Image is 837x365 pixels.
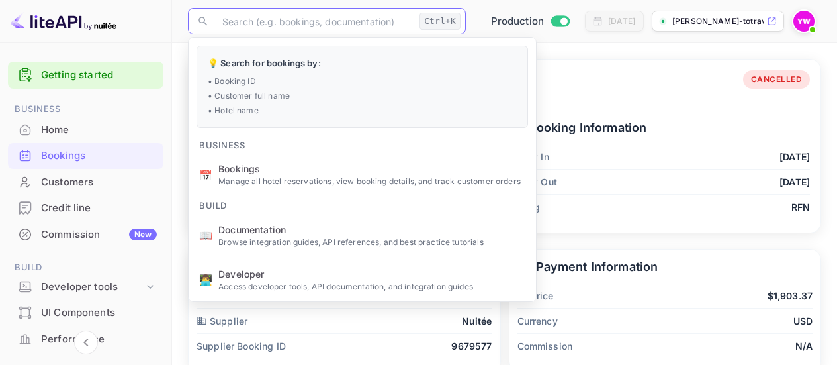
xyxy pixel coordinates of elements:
p: Nuitée [462,314,492,328]
a: Getting started [41,68,157,83]
a: CommissionNew [8,222,163,246]
div: Bookings [41,148,157,164]
div: [DATE] [608,15,635,27]
p: [DATE] [779,150,810,164]
p: N/A [795,339,813,353]
a: Bookings [8,143,163,168]
a: Credit line [8,195,163,220]
span: Build [189,192,238,213]
div: Customers [8,170,163,195]
a: UI Components [8,300,163,325]
span: Business [8,102,163,117]
p: 💡 Search for bookings by: [208,57,517,70]
div: CommissionNew [8,222,163,248]
span: Production [491,14,545,29]
div: Developer tools [8,276,163,299]
p: • Customer full name [208,90,517,102]
p: Manage all hotel reservations, view booking details, and track customer orders [218,176,525,187]
p: Supplier [197,314,247,328]
p: Supplier Booking ID [197,339,286,353]
p: [PERSON_NAME]-totravel... [672,15,764,27]
div: Customers [41,175,157,190]
div: Performance [8,327,163,352]
span: Business [189,132,255,153]
p: 9679577 [451,339,492,353]
p: $1,903.37 [768,289,813,303]
div: UI Components [8,300,163,326]
p: 📖 [199,227,212,243]
div: Home [8,117,163,143]
div: Credit line [8,195,163,221]
a: Customers [8,170,163,194]
div: Switch to Sandbox mode [486,14,575,29]
button: Collapse navigation [74,331,98,354]
div: Performance [41,332,157,347]
div: Developer tools [41,280,144,295]
img: Yahav Winkler [793,11,815,32]
img: LiteAPI logo [11,11,116,32]
div: Credit line [41,201,157,216]
p: 👨‍💻 [199,272,212,287]
span: Bookings [218,162,525,176]
span: CANCELLED [743,74,811,85]
div: Ctrl+K [419,13,461,30]
p: Commission [517,339,573,353]
a: Home [8,117,163,142]
div: Getting started [8,62,163,89]
input: Search (e.g. bookings, documentation) [214,8,414,34]
div: Commission [41,227,157,242]
p: Currency [517,314,558,328]
span: Documentation [218,223,525,236]
p: [DATE] [779,175,810,189]
div: New [129,229,157,240]
p: Booking Information [510,119,811,136]
div: Bookings [8,143,163,169]
a: Performance [8,327,163,351]
p: Payment Information [517,258,813,276]
p: 📅 [199,167,212,183]
div: Home [41,123,157,138]
p: Tag [510,200,540,214]
p: • Booking ID [208,76,517,87]
span: Developer [218,267,525,281]
p: Access developer tools, API documentation, and integration guides [218,281,525,293]
span: Build [8,260,163,275]
div: UI Components [41,305,157,321]
p: RFN [791,200,810,214]
p: USD [793,314,813,328]
p: Browse integration guides, API references, and best practice tutorials [218,236,525,248]
p: • Hotel name [208,105,517,117]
